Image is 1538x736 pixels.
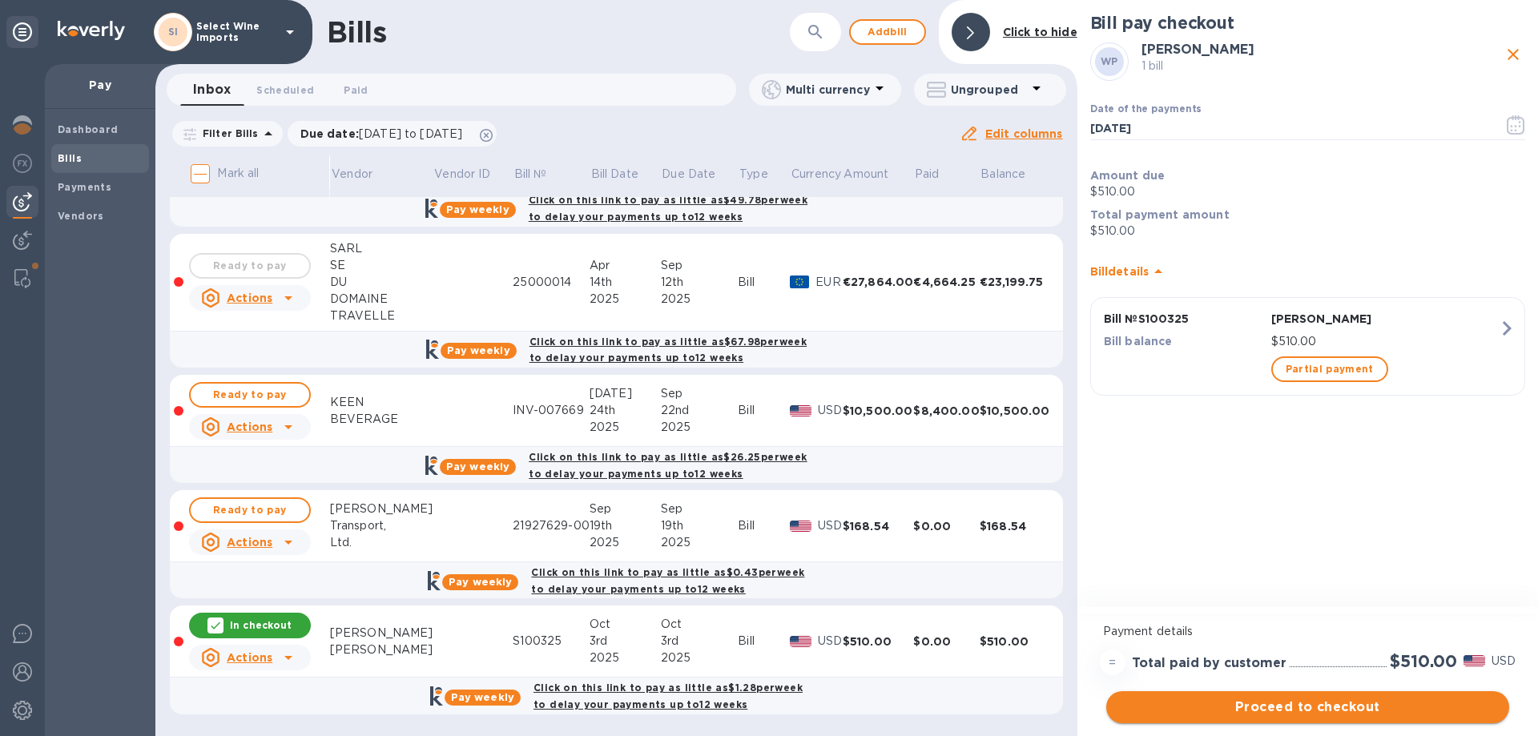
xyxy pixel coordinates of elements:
[1090,169,1166,182] b: Amount due
[1390,651,1457,671] h2: $510.00
[449,576,512,588] b: Pay weekly
[196,127,259,140] p: Filter Bills
[529,451,807,480] b: Click on this link to pay as little as $26.25 per week to delay your payments up to 12 weeks
[913,633,979,650] div: $0.00
[661,501,739,517] div: Sep
[513,402,590,419] div: INV-007669
[980,633,1050,650] div: $510.00
[913,518,979,534] div: $0.00
[330,240,433,257] div: SARL
[288,121,497,147] div: Due date:[DATE] to [DATE]
[330,517,433,534] div: Transport,
[446,461,509,473] b: Pay weekly
[330,411,433,428] div: BEVERAGE
[58,181,111,193] b: Payments
[330,274,433,291] div: DU
[661,633,739,650] div: 3rd
[981,166,1026,183] p: Balance
[300,126,471,142] p: Due date :
[913,274,979,290] div: €4,664.25
[981,166,1047,183] span: Balance
[218,165,260,182] p: Mark all
[591,166,638,183] p: Bill Date
[790,405,811,416] img: USD
[980,274,1050,290] div: €23,199.75
[1464,655,1485,666] img: USD
[1003,26,1077,38] b: Click to hide
[661,650,739,666] div: 2025
[1119,698,1496,717] span: Proceed to checkout
[843,518,914,534] div: $168.54
[985,127,1063,140] u: Edit columns
[843,166,909,183] span: Amount
[359,127,462,140] span: [DATE] to [DATE]
[843,166,888,183] p: Amount
[331,166,372,183] p: Vendor
[1492,653,1516,670] p: USD
[1103,623,1512,640] p: Payment details
[330,394,433,411] div: KEEN
[661,419,739,436] div: 2025
[193,78,231,101] span: Inbox
[529,336,807,364] b: Click on this link to pay as little as $67.98 per week to delay your payments up to 12 weeks
[590,633,661,650] div: 3rd
[951,82,1027,98] p: Ungrouped
[1141,58,1501,74] p: 1 bill
[1090,297,1525,396] button: Bill №S100325[PERSON_NAME]Bill balance$510.00Partial payment
[738,633,790,650] div: Bill
[6,16,38,48] div: Unpin categories
[661,257,739,274] div: Sep
[739,166,768,183] p: Type
[1090,105,1201,115] label: Date of the payments
[1104,311,1265,327] p: Bill № S100325
[790,636,811,647] img: USD
[514,166,547,183] p: Bill №
[344,82,368,99] span: Paid
[738,274,790,291] div: Bill
[590,402,661,419] div: 24th
[434,166,511,183] span: Vendor ID
[590,291,661,308] div: 2025
[590,419,661,436] div: 2025
[451,691,514,703] b: Pay weekly
[1106,691,1509,723] button: Proceed to checkout
[790,521,811,532] img: USD
[1132,656,1286,671] h3: Total paid by customer
[843,403,914,419] div: $10,500.00
[531,566,804,595] b: Click on this link to pay as little as $0.43 per week to delay your payments up to 12 weeks
[590,650,661,666] div: 2025
[591,166,659,183] span: Bill Date
[661,291,739,308] div: 2025
[514,166,568,183] span: Bill №
[330,641,433,658] div: [PERSON_NAME]
[739,166,789,183] span: Type
[189,497,311,523] button: Ready to pay
[58,77,143,93] p: Pay
[1090,246,1525,297] div: Billdetails
[661,402,739,419] div: 22nd
[662,166,736,183] span: Due Date
[915,166,960,183] span: Paid
[1104,333,1265,349] p: Bill balance
[980,518,1050,534] div: $168.54
[590,534,661,551] div: 2025
[1090,208,1230,221] b: Total payment amount
[330,291,433,308] div: DOMAINE
[815,274,843,291] p: EUR
[590,274,661,291] div: 14th
[230,618,292,632] p: In checkout
[227,536,272,549] u: Actions
[330,257,433,274] div: SE
[331,166,393,183] span: Vendor
[980,403,1050,419] div: $10,500.00
[227,292,272,304] u: Actions
[513,633,590,650] div: S100325
[256,82,314,99] span: Scheduled
[738,517,790,534] div: Bill
[818,633,843,650] p: USD
[1286,360,1374,379] span: Partial payment
[791,166,841,183] p: Currency
[1090,13,1525,33] h2: Bill pay checkout
[915,166,940,183] p: Paid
